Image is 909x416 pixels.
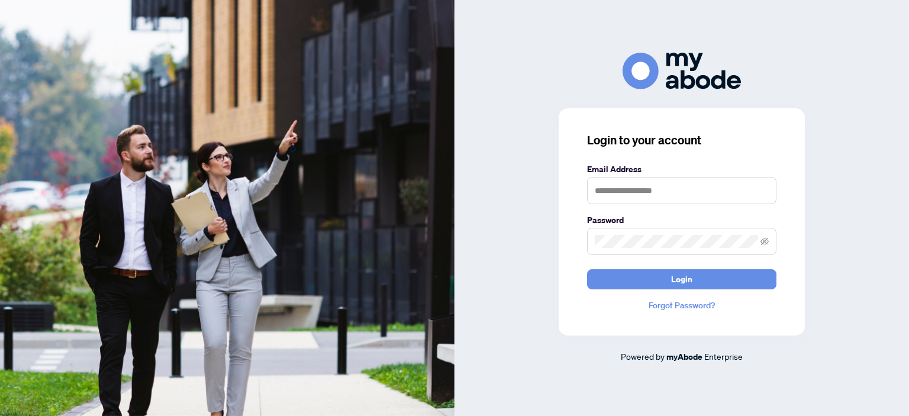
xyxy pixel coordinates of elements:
[587,269,776,289] button: Login
[671,270,692,289] span: Login
[587,299,776,312] a: Forgot Password?
[587,163,776,176] label: Email Address
[587,132,776,149] h3: Login to your account
[623,53,741,89] img: ma-logo
[587,214,776,227] label: Password
[760,237,769,246] span: eye-invisible
[621,351,665,362] span: Powered by
[704,351,743,362] span: Enterprise
[666,350,702,363] a: myAbode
